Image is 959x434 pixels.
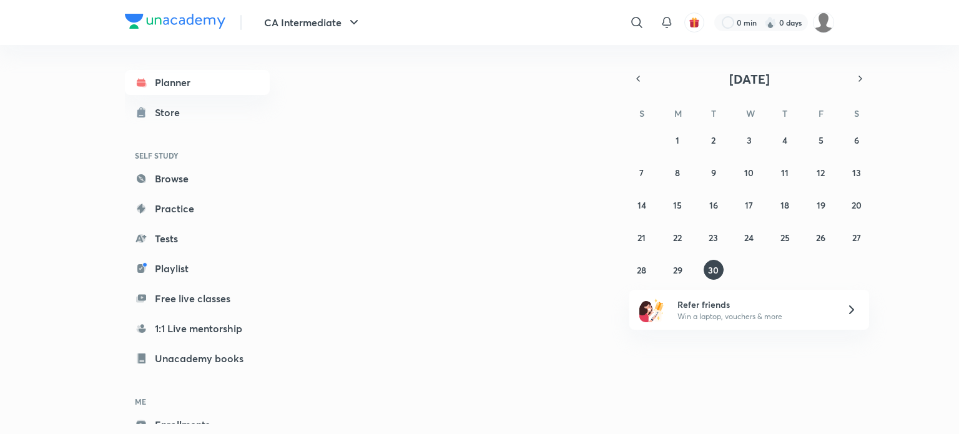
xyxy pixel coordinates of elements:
[637,199,646,211] abbr: September 14, 2025
[677,311,831,322] p: Win a laptop, vouchers & more
[708,264,719,276] abbr: September 30, 2025
[637,264,646,276] abbr: September 28, 2025
[125,14,225,29] img: Company Logo
[739,162,759,182] button: September 10, 2025
[704,195,724,215] button: September 16, 2025
[811,162,831,182] button: September 12, 2025
[711,167,716,179] abbr: September 9, 2025
[632,195,652,215] button: September 14, 2025
[745,199,753,211] abbr: September 17, 2025
[852,167,861,179] abbr: September 13, 2025
[673,232,682,244] abbr: September 22, 2025
[639,107,644,119] abbr: Sunday
[711,107,716,119] abbr: Tuesday
[744,167,754,179] abbr: September 10, 2025
[125,286,270,311] a: Free live classes
[811,227,831,247] button: September 26, 2025
[811,195,831,215] button: September 19, 2025
[647,70,852,87] button: [DATE]
[257,10,369,35] button: CA Intermediate
[854,107,859,119] abbr: Saturday
[811,130,831,150] button: September 5, 2025
[677,298,831,311] h6: Refer friends
[125,346,270,371] a: Unacademy books
[674,107,682,119] abbr: Monday
[632,227,652,247] button: September 21, 2025
[676,134,679,146] abbr: September 1, 2025
[782,134,787,146] abbr: September 4, 2025
[782,107,787,119] abbr: Thursday
[125,166,270,191] a: Browse
[667,130,687,150] button: September 1, 2025
[781,167,789,179] abbr: September 11, 2025
[817,167,825,179] abbr: September 12, 2025
[817,199,825,211] abbr: September 19, 2025
[847,227,867,247] button: September 27, 2025
[632,260,652,280] button: September 28, 2025
[847,195,867,215] button: September 20, 2025
[125,145,270,166] h6: SELF STUDY
[816,232,825,244] abbr: September 26, 2025
[704,130,724,150] button: September 2, 2025
[632,162,652,182] button: September 7, 2025
[684,12,704,32] button: avatar
[744,232,754,244] abbr: September 24, 2025
[739,227,759,247] button: September 24, 2025
[639,297,664,322] img: referral
[819,107,824,119] abbr: Friday
[775,130,795,150] button: September 4, 2025
[780,232,790,244] abbr: September 25, 2025
[637,232,646,244] abbr: September 21, 2025
[775,227,795,247] button: September 25, 2025
[775,162,795,182] button: September 11, 2025
[819,134,824,146] abbr: September 5, 2025
[852,199,862,211] abbr: September 20, 2025
[125,14,225,32] a: Company Logo
[813,12,834,33] img: dhanak
[125,316,270,341] a: 1:1 Live mentorship
[125,226,270,251] a: Tests
[125,256,270,281] a: Playlist
[639,167,644,179] abbr: September 7, 2025
[667,162,687,182] button: September 8, 2025
[125,100,270,125] a: Store
[729,71,770,87] span: [DATE]
[125,196,270,221] a: Practice
[704,260,724,280] button: September 30, 2025
[775,195,795,215] button: September 18, 2025
[704,162,724,182] button: September 9, 2025
[746,107,755,119] abbr: Wednesday
[852,232,861,244] abbr: September 27, 2025
[739,130,759,150] button: September 3, 2025
[155,105,187,120] div: Store
[709,232,718,244] abbr: September 23, 2025
[125,70,270,95] a: Planner
[125,391,270,412] h6: ME
[673,199,682,211] abbr: September 15, 2025
[764,16,777,29] img: streak
[709,199,718,211] abbr: September 16, 2025
[747,134,752,146] abbr: September 3, 2025
[847,162,867,182] button: September 13, 2025
[847,130,867,150] button: September 6, 2025
[667,195,687,215] button: September 15, 2025
[780,199,789,211] abbr: September 18, 2025
[673,264,682,276] abbr: September 29, 2025
[739,195,759,215] button: September 17, 2025
[667,260,687,280] button: September 29, 2025
[711,134,716,146] abbr: September 2, 2025
[667,227,687,247] button: September 22, 2025
[704,227,724,247] button: September 23, 2025
[854,134,859,146] abbr: September 6, 2025
[675,167,680,179] abbr: September 8, 2025
[689,17,700,28] img: avatar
